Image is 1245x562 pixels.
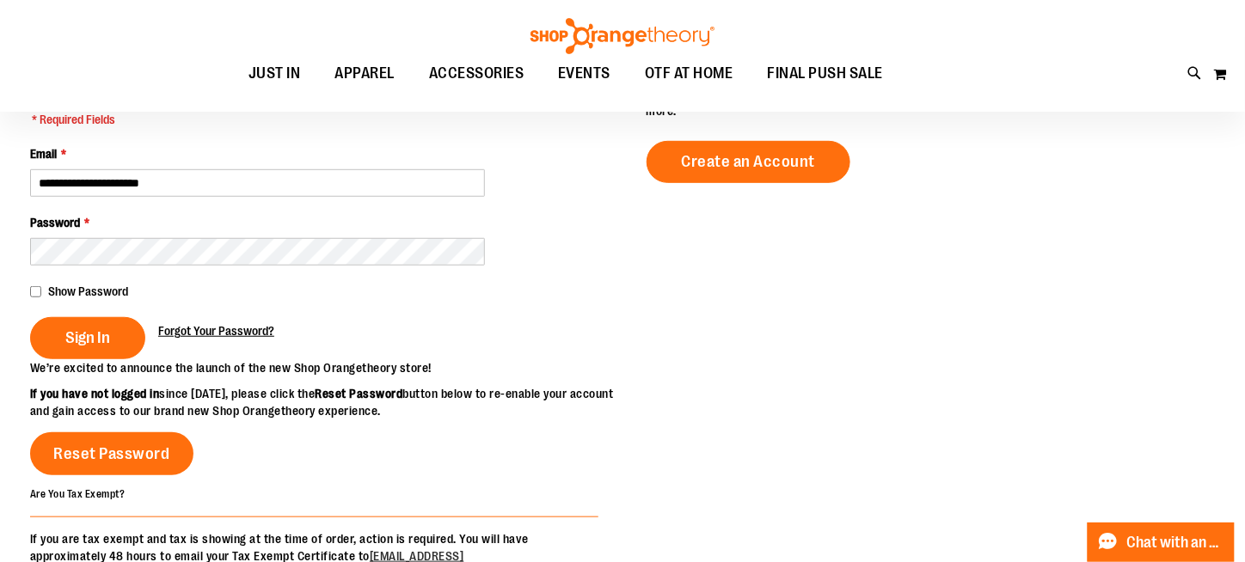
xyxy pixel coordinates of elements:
span: Reset Password [54,444,170,463]
span: Show Password [48,284,128,298]
a: EVENTS [541,54,628,94]
span: Email [30,147,57,161]
a: Reset Password [30,432,193,475]
span: * Required Fields [32,111,303,128]
span: JUST IN [248,54,301,93]
span: Password [30,216,80,229]
button: Chat with an Expert [1088,522,1236,562]
img: Shop Orangetheory [528,18,717,54]
a: OTF AT HOME [628,54,751,94]
span: FINAL PUSH SALE [768,54,884,93]
a: Forgot Your Password? [158,322,274,339]
span: Create an Account [682,152,816,171]
strong: Are You Tax Exempt? [30,489,126,501]
span: APPAREL [334,54,395,93]
p: We’re excited to announce the launch of the new Shop Orangetheory store! [30,359,622,376]
a: APPAREL [317,54,412,94]
p: since [DATE], please click the button below to re-enable your account and gain access to our bran... [30,385,622,419]
span: ACCESSORIES [429,54,524,93]
span: OTF AT HOME [645,54,733,93]
span: Sign In [65,328,110,347]
a: Create an Account [647,141,851,183]
span: Forgot Your Password? [158,324,274,338]
a: JUST IN [231,54,318,94]
span: EVENTS [558,54,610,93]
span: Chat with an Expert [1127,535,1224,551]
a: FINAL PUSH SALE [751,54,901,94]
a: ACCESSORIES [412,54,542,94]
strong: If you have not logged in [30,387,160,400]
strong: Reset Password [316,387,403,400]
button: Sign In [30,317,145,359]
